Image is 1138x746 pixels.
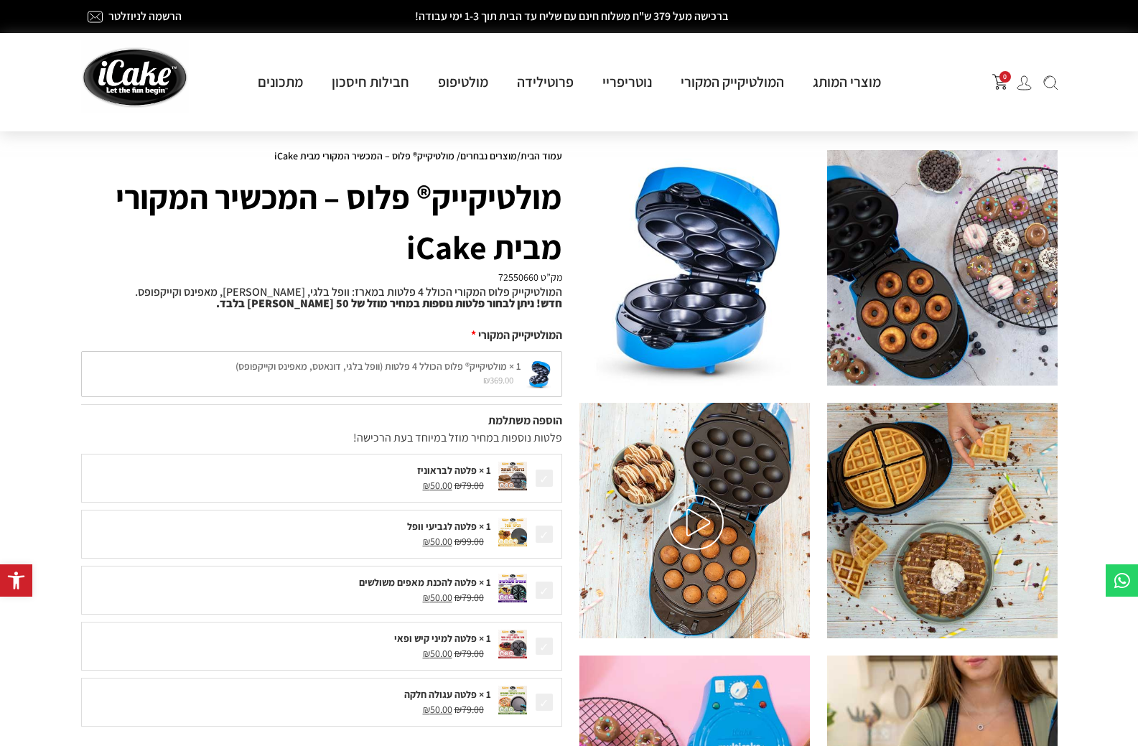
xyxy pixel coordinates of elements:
div: פלטות נוספות במחיר מוזל במיוחד בעת הרכישה! [81,429,562,447]
span: ₪ [423,703,430,716]
a: המולטיקייק המקורי [666,73,798,91]
div: 1 × פלטה לבראוניז [89,463,491,478]
div: 1 × פלטה למיני קיש ופאי [89,631,491,646]
img: %D7%9E%D7%95%D7%9C%D7%98%D7%99%D7%A7%D7%99%D7%99%D7%A7-%D7%A8%D7%A7%D7%A2-%D7%9C%D7%91%D7%9F.jpeg [579,150,810,386]
h2: ברכישה מעל 379 ש"ח משלוח חינם עם שליח עד הבית תוך 1-3 ימי עבודה! [292,11,852,22]
a: חבילות חיסכון [317,73,424,91]
a: מוצרים נבחרים [460,149,517,162]
div: הוספה משתלמת [81,412,562,429]
span: ₪ [454,479,462,492]
span: 79.00 [454,591,484,604]
img: shopping-cart.png [992,74,1008,90]
span: ₪ [454,647,462,660]
span: 50.00 [423,647,452,660]
span: 0 [999,71,1011,83]
div: 1 × פלטה להכנת מאפים משולשים [89,575,491,590]
p: המולטיקייק פלוס המקורי הכולל 4 פלטות במארז: וופל בלגי, [PERSON_NAME], מאפינס וקייקפופס. [81,286,562,309]
img: %D7%9E%D7%95%D7%9C%D7%9C%D7%98%D7%99%D7%A7%D7%99%D7%99%D7%A7_%D7%92%D7%93%D7%95%D7%9C_59_of_116.jpg [827,403,1058,638]
img: %D7%9E%D7%95%D7%9C%D7%9C%D7%98%D7%99%D7%A7%D7%99%D7%99%D7%A7_%D7%92%D7%93%D7%95%D7%9C_66_of_116.jpg [579,403,810,638]
span: ₪ [423,535,430,548]
img: %D7%9E%D7%95%D7%9C%D7%9C%D7%98%D7%99%D7%A7%D7%99%D7%99%D7%A7_%D7%92%D7%93%D7%95%D7%9C_48_of_116.jpg [827,150,1058,386]
nav: Breadcrumb [81,150,562,162]
a: מתכונים [243,73,317,91]
div: 1 × פלטה לגביעי וופל [89,519,491,534]
div: המולטיקייק המקורי [81,327,562,344]
h4: מק”ט 72550660 [81,272,562,282]
span: ₪ [454,703,462,716]
a: מולטיפופ [424,73,503,91]
img: play-white.svg [668,495,724,550]
span: ₪ [454,535,462,548]
span: ₪ [423,591,430,604]
span: 79.00 [454,479,484,492]
span: 99.00 [454,535,484,548]
a: נוטריפריי [588,73,666,91]
button: פתח עגלת קניות צדדית [992,74,1008,90]
span: ₪ [423,647,430,660]
h1: מולטיקייק® פלוס – המכשיר המקורי מבית iCake [81,172,562,272]
span: 79.00 [454,703,484,716]
span: ₪ [454,591,462,604]
a: הרשמה לניוזלטר [108,9,182,24]
div: 1 × פלטה עגולה חלקה [89,687,491,702]
span: 50.00 [423,591,452,604]
span: 50.00 [423,703,452,716]
span: 50.00 [423,535,452,548]
a: עמוד הבית [521,149,562,162]
a: מוצרי המותג [798,73,895,91]
span: 79.00 [454,647,484,660]
span: 50.00 [423,479,452,492]
a: פרוטילידה [503,73,588,91]
span: ₪ [423,479,430,492]
strong: חדש! ניתן לבחור פלטות נוספות במחיר מוזל של 50 [PERSON_NAME] בלבד. [216,296,562,311]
